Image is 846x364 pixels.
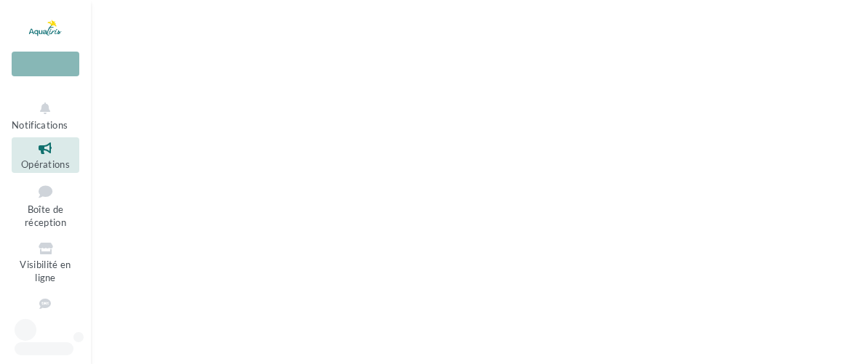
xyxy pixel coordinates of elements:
a: Opérations [12,137,79,173]
span: Boîte de réception [25,203,66,229]
span: Visibilité en ligne [20,259,71,284]
a: Visibilité en ligne [12,238,79,287]
div: Nouvelle campagne [12,52,79,76]
span: Notifications [12,119,68,131]
span: Sollicitation d'avis [20,314,71,339]
a: Boîte de réception [12,179,79,232]
a: Sollicitation d'avis [12,293,79,342]
span: Opérations [21,158,70,170]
